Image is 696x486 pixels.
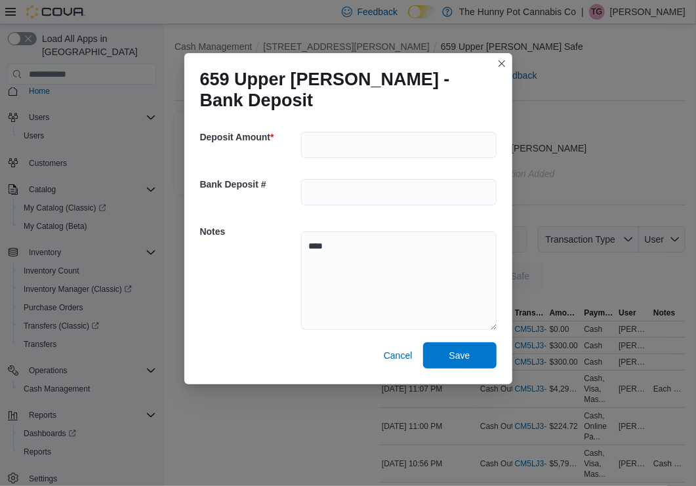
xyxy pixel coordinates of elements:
[200,218,298,245] h5: Notes
[200,69,486,111] h1: 659 Upper [PERSON_NAME] - Bank Deposit
[379,342,418,369] button: Cancel
[494,56,510,71] button: Closes this modal window
[200,124,298,150] h5: Deposit Amount
[449,349,470,362] span: Save
[384,349,413,362] span: Cancel
[200,171,298,197] h5: Bank Deposit #
[423,342,497,369] button: Save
